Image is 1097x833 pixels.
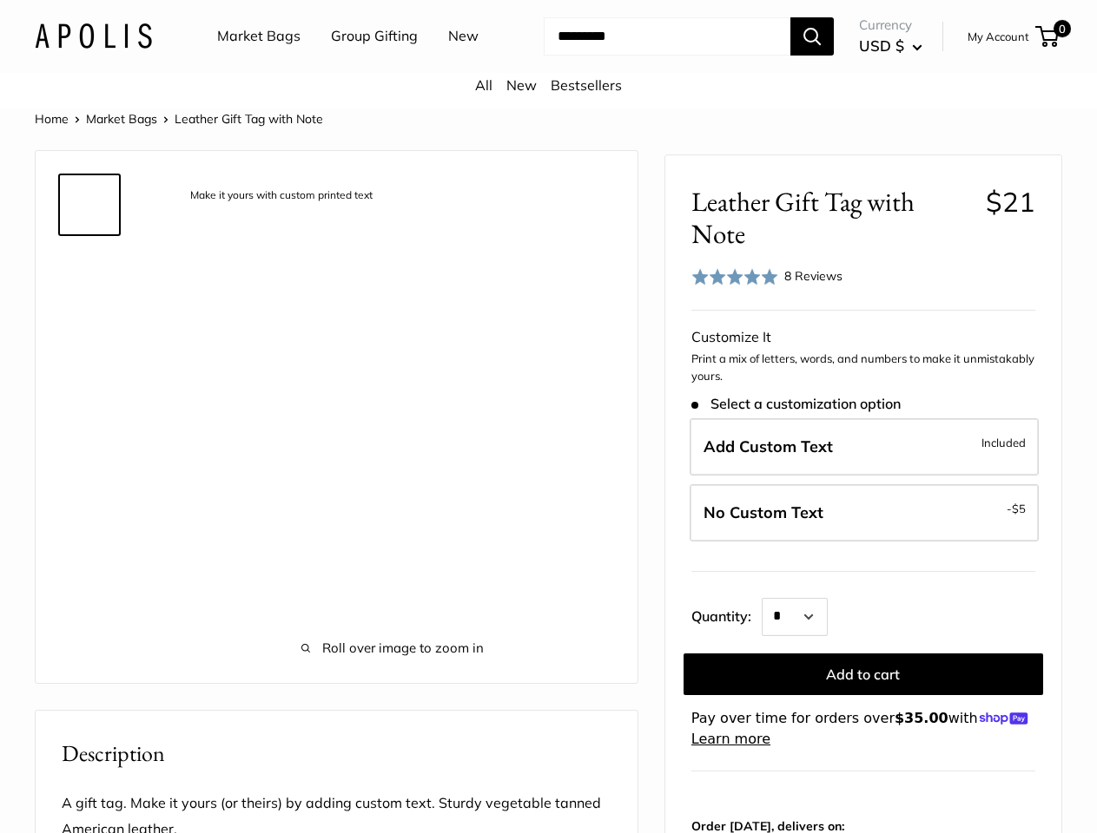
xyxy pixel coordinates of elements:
a: description_The size is 2.25" X 3.75" [58,521,121,583]
label: Add Custom Text [690,418,1039,476]
span: Add Custom Text [704,436,833,456]
span: Currency [859,13,922,37]
span: $21 [986,185,1035,219]
span: Roll over image to zoom in [175,636,611,660]
a: description_Here are a couple ideas for what to personalize this gift tag for... [58,312,121,375]
nav: Breadcrumb [35,108,323,130]
p: Print a mix of letters, words, and numbers to make it unmistakably yours. [691,351,1035,384]
span: No Custom Text [704,502,823,522]
a: description_Custom printed text with eco-friendly ink [58,382,121,444]
span: Leather Gift Tag with Note [175,111,323,127]
div: Customize It [691,325,1035,351]
a: Market Bags [217,23,301,49]
a: Home [35,111,69,127]
span: 0 [1054,20,1071,37]
label: Quantity: [691,593,762,636]
span: USD $ [859,36,904,55]
a: Bestsellers [551,76,622,94]
label: Leave Blank [690,484,1039,541]
span: Included [981,432,1026,453]
span: 8 Reviews [784,268,843,284]
input: Search... [544,17,790,56]
a: My Account [968,26,1029,47]
a: description_3mm thick, vegetable tanned American leather [58,243,121,305]
button: USD $ [859,32,922,60]
a: description_Make it yours with custom printed text [58,174,121,236]
a: New [506,76,537,94]
button: Add to cart [684,653,1043,695]
span: Select a customization option [691,396,901,412]
a: description_No need for custom text? Choose this option [58,590,121,653]
button: Search [790,17,834,56]
a: Group Gifting [331,23,418,49]
div: Make it yours with custom printed text [182,184,381,207]
a: description_5 oz vegetable tanned American leather [58,451,121,514]
h2: Description [62,737,611,771]
a: Market Bags [86,111,157,127]
a: All [475,76,492,94]
span: - [1007,498,1026,519]
a: New [448,23,479,49]
a: 0 [1037,26,1059,47]
img: Apolis [35,23,152,49]
span: Leather Gift Tag with Note [691,186,973,250]
span: $5 [1012,502,1026,515]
